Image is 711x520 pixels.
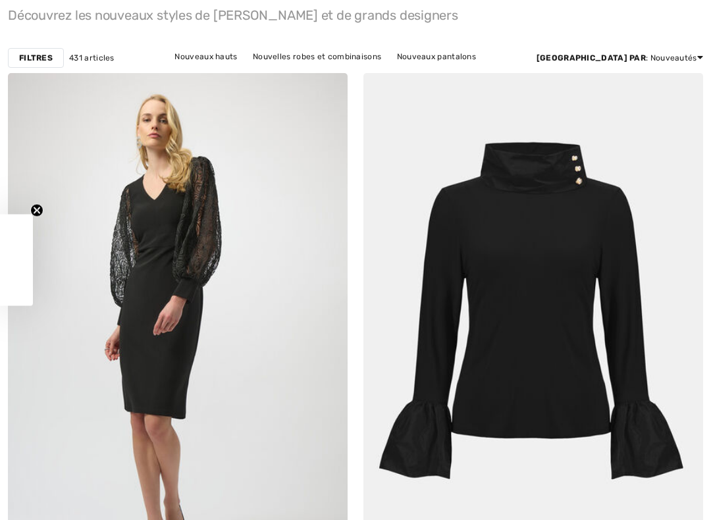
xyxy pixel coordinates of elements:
a: Nouveaux pantalons [390,48,483,65]
button: Close teaser [30,204,43,217]
a: Nouveaux hauts [168,48,244,65]
strong: Filtres [19,52,53,64]
iframe: Ouvre un widget dans lequel vous pouvez chatter avec l’un de nos agents [666,425,698,457]
a: Nouvelles vestes et blazers [290,65,410,82]
a: Nouvelles robes et combinaisons [246,48,388,65]
div: : Nouveautés [537,52,703,64]
strong: [GEOGRAPHIC_DATA] par [537,53,646,63]
span: Découvrez les nouveaux styles de [PERSON_NAME] et de grands designers [8,3,703,22]
a: Nouvelles jupes [412,65,487,82]
span: 431 articles [69,52,115,64]
a: Nouveaux pulls et cardigans [165,65,288,82]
